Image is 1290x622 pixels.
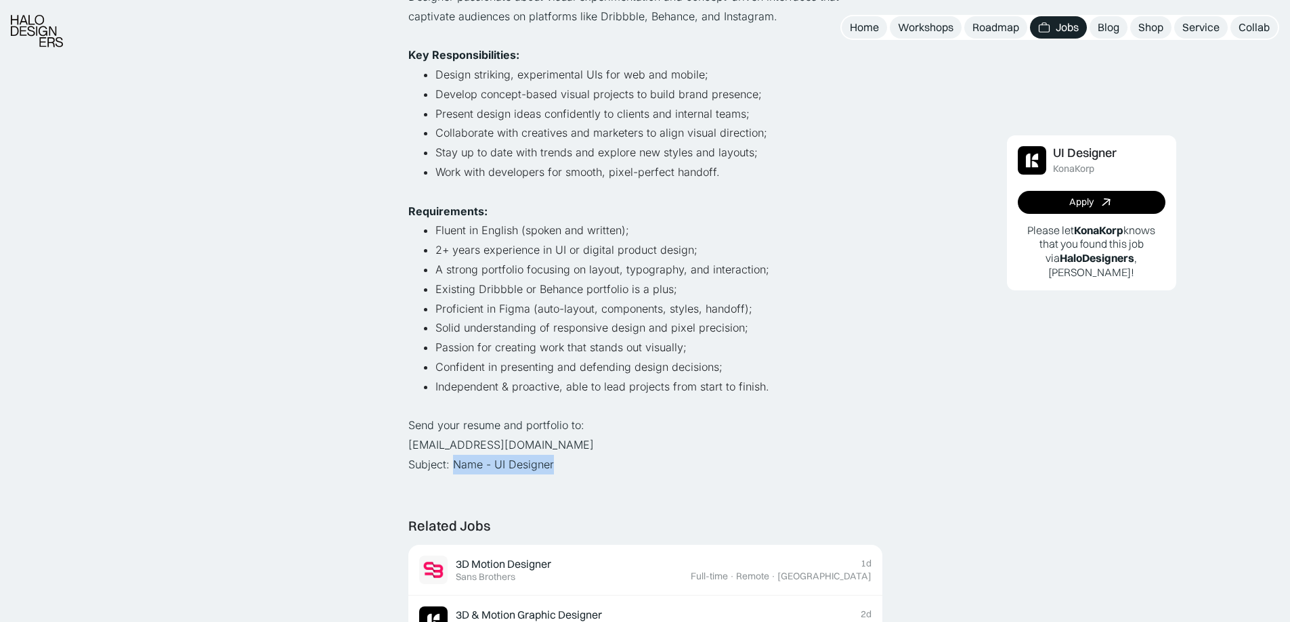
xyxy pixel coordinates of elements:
[691,571,728,582] div: Full-time
[435,338,882,357] li: Passion for creating work that stands out visually;
[1018,146,1046,175] img: Job Image
[435,299,882,319] li: Proficient in Figma (auto-layout, components, styles, handoff);
[1018,191,1165,214] a: Apply
[729,571,735,582] div: ·
[435,318,882,338] li: Solid understanding of responsive design and pixel precision;
[1138,20,1163,35] div: Shop
[408,26,882,45] p: ‍
[1130,16,1171,39] a: Shop
[842,16,887,39] a: Home
[1030,16,1087,39] a: Jobs
[850,20,879,35] div: Home
[456,557,551,571] div: 3D Motion Designer
[408,397,882,416] p: ‍
[972,20,1019,35] div: Roadmap
[408,204,488,218] strong: Requirements:
[861,608,872,620] div: 2d
[408,182,882,202] p: ‍
[1239,20,1270,35] div: Collab
[408,545,882,596] a: Job Image3D Motion DesignerSans Brothers1dFull-time·Remote·[GEOGRAPHIC_DATA]
[771,571,776,582] div: ·
[435,123,882,143] li: Collaborate with creatives and marketers to align visual direction;
[419,556,448,584] img: Job Image
[435,280,882,299] li: Existing Dribbble or Behance portfolio is a plus;
[408,416,882,474] p: Send your resume and portfolio to: [EMAIL_ADDRESS][DOMAIN_NAME] Subject: Name - UI Designer
[435,240,882,260] li: 2+ years experience in UI or digital product design;
[435,143,882,162] li: Stay up to date with trends and explore new styles and layouts;
[435,104,882,124] li: Present design ideas confidently to clients and internal teams;
[890,16,962,39] a: Workshops
[1090,16,1127,39] a: Blog
[456,571,515,583] div: Sans Brothers
[777,571,872,582] div: [GEOGRAPHIC_DATA]
[435,85,882,104] li: Develop concept-based visual projects to build brand presence;
[435,221,882,240] li: Fluent in English (spoken and written);
[408,518,490,534] div: Related Jobs
[1074,223,1123,237] b: KonaKorp
[1182,20,1220,35] div: Service
[1230,16,1278,39] a: Collab
[1098,20,1119,35] div: Blog
[1060,252,1134,265] b: HaloDesigners
[861,558,872,569] div: 1d
[456,608,602,622] div: 3D & Motion Graphic Designer
[898,20,953,35] div: Workshops
[1018,223,1165,280] p: Please let knows that you found this job via , [PERSON_NAME]!
[435,65,882,85] li: Design striking, experimental UIs for web and mobile;
[435,357,882,377] li: Confident in presenting and defending design decisions;
[1053,146,1117,160] div: UI Designer
[1056,20,1079,35] div: Jobs
[408,48,519,62] strong: Key Responsibilities:
[1069,197,1094,208] div: Apply
[964,16,1027,39] a: Roadmap
[435,162,882,182] li: Work with developers for smooth, pixel-perfect handoff.
[736,571,769,582] div: Remote
[435,260,882,280] li: A strong portfolio focusing on layout, typography, and interaction;
[1053,163,1094,175] div: KonaKorp
[1174,16,1228,39] a: Service
[435,377,882,397] li: Independent & proactive, able to lead projects from start to finish.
